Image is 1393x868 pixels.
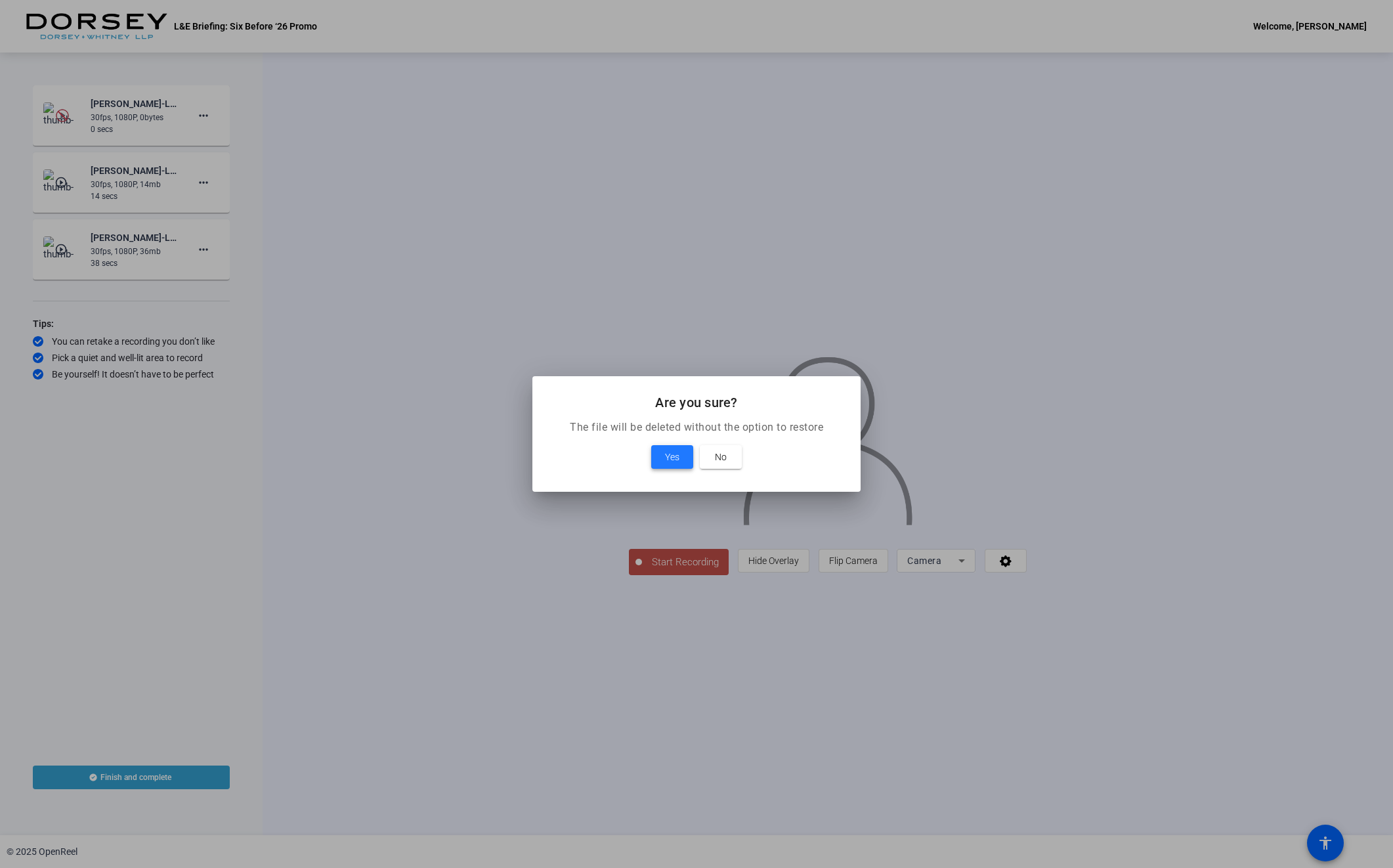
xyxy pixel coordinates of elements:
[715,449,727,465] span: No
[651,445,693,469] button: Yes
[548,392,845,413] h2: Are you sure?
[700,445,742,469] button: No
[665,449,679,465] span: Yes
[548,420,845,435] p: The file will be deleted without the option to restore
